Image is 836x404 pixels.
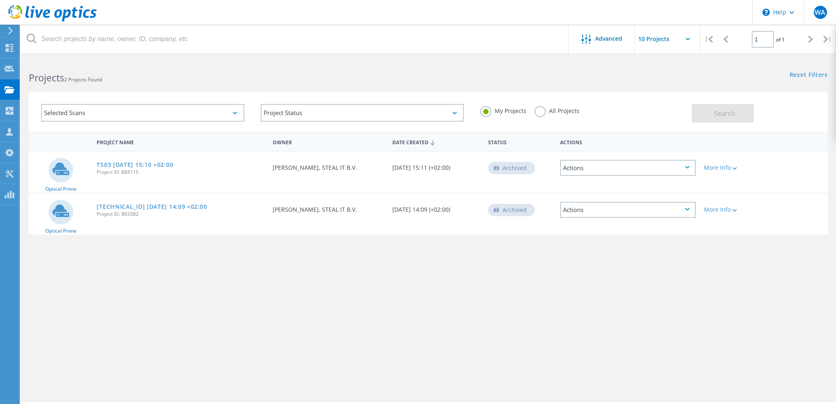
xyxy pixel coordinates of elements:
div: [DATE] 14:09 (+02:00) [388,194,484,221]
label: All Projects [535,106,579,114]
div: [DATE] 15:11 (+02:00) [388,152,484,179]
a: [TECHNICAL_ID] [DATE] 14:09 +02:00 [97,204,207,210]
div: [PERSON_NAME], STEAL IT B.V. [269,152,388,179]
div: [PERSON_NAME], STEAL IT B.V. [269,194,388,221]
div: Date Created [388,134,484,150]
label: My Projects [480,106,526,114]
div: Actions [560,160,696,176]
a: Reset Filters [790,72,828,79]
b: Projects [29,71,64,84]
div: More Info [704,165,760,171]
span: Project ID: 884115 [97,170,264,175]
div: Owner [269,134,388,149]
span: WA [815,9,825,16]
a: TS03 [DATE] 15:10 +02:00 [97,162,173,168]
div: Archived [488,204,535,216]
div: More Info [704,207,760,212]
div: Status [484,134,556,149]
button: Search [692,104,754,122]
div: | [819,25,836,54]
div: | [700,25,717,54]
span: Project ID: 883382 [97,212,264,217]
span: Optical Prime [45,187,76,192]
span: Search [714,109,735,118]
span: 2 Projects Found [64,76,102,83]
span: of 1 [776,36,785,43]
svg: \n [762,9,770,16]
div: Selected Scans [41,104,244,122]
div: Project Name [93,134,268,149]
span: Optical Prime [45,229,76,233]
span: Advanced [595,36,622,42]
div: Archived [488,162,535,174]
div: Actions [560,202,696,218]
div: Project Status [261,104,464,122]
a: Live Optics Dashboard [8,17,97,23]
input: Search projects by name, owner, ID, company, etc [21,25,569,53]
div: Actions [556,134,700,149]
